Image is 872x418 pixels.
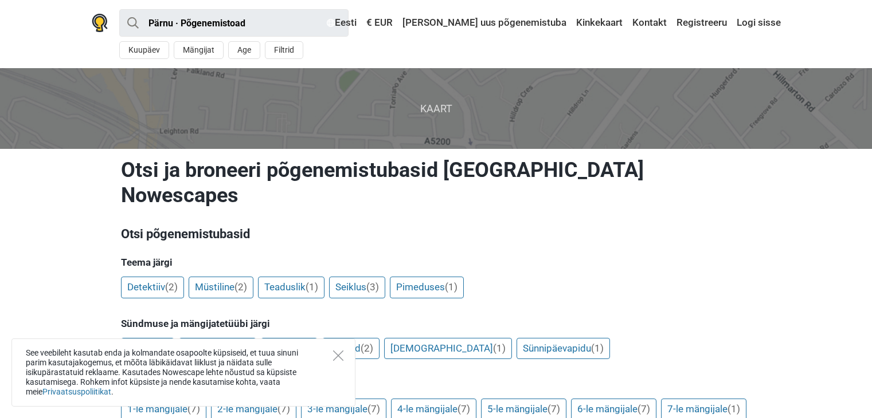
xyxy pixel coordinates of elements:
[179,338,256,360] a: Perekonnad(1)
[119,9,349,37] input: proovi “Tallinn”
[265,41,303,59] button: Filtrid
[573,13,625,33] a: Kinkekaart
[261,338,318,360] a: Sõbrad(2)
[121,225,752,243] h3: Otsi põgenemistubasid
[277,403,290,415] span: (7)
[457,403,470,415] span: (7)
[42,387,111,396] a: Privaatsuspoliitikat
[189,277,253,298] a: Müstiline(2)
[517,338,610,360] a: Sünnipäevapidu(1)
[674,13,730,33] a: Registreeru
[361,342,373,354] span: (2)
[121,277,184,298] a: Detektiiv(2)
[591,342,604,354] span: (1)
[228,41,260,59] button: Age
[400,13,569,33] a: [PERSON_NAME] uus põgenemistuba
[327,19,335,27] img: Eesti
[258,277,324,298] a: Teaduslik(1)
[548,403,560,415] span: (7)
[121,257,752,268] h5: Teema järgi
[121,157,752,208] h1: Otsi ja broneeri põgenemistubasid [GEOGRAPHIC_DATA] Nowescapes
[363,13,396,33] a: € EUR
[638,403,650,415] span: (7)
[324,13,359,33] a: Eesti
[322,338,380,360] a: Lapsed(2)
[121,378,752,390] h5: Mängijate arvu järgi
[121,318,752,329] h5: Sündmuse ja mängijatetüübi järgi
[366,281,379,293] span: (3)
[306,281,318,293] span: (1)
[734,13,781,33] a: Logi sisse
[165,281,178,293] span: (2)
[390,277,464,298] a: Pimeduses(1)
[367,403,380,415] span: (7)
[329,277,385,298] a: Seiklus(3)
[11,338,355,407] div: See veebileht kasutab enda ja kolmandate osapoolte küpsiseid, et tuua sinuni parim kasutajakogemu...
[333,350,343,361] button: Close
[728,403,740,415] span: (1)
[92,14,108,32] img: Nowescape logo
[121,338,174,360] a: Paarid(1)
[234,281,247,293] span: (2)
[187,403,200,415] span: (7)
[384,338,512,360] a: [DEMOGRAPHIC_DATA](1)
[445,281,457,293] span: (1)
[174,41,224,59] button: Mängijat
[493,342,506,354] span: (1)
[119,41,169,59] button: Kuupäev
[629,13,670,33] a: Kontakt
